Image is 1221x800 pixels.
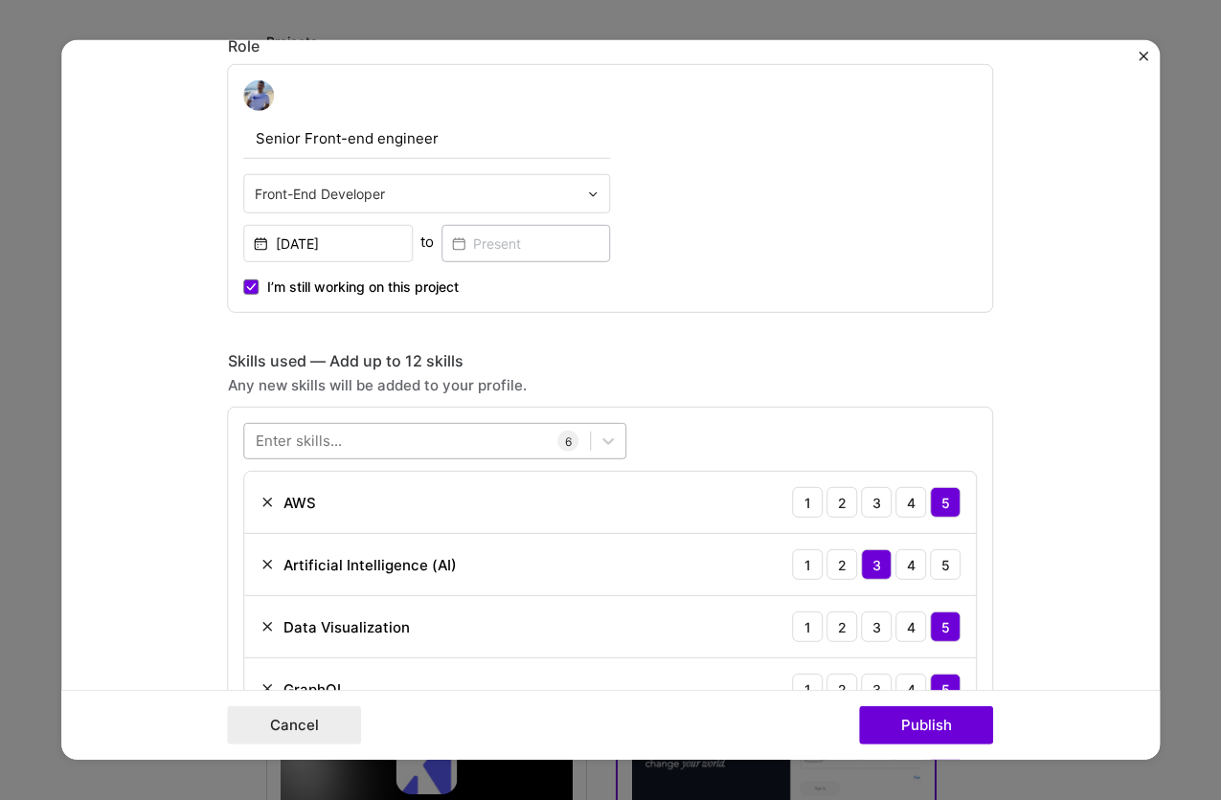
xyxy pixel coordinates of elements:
img: Remove [260,619,276,634]
div: Data Visualization [283,616,410,636]
img: Remove [260,557,276,572]
div: 1 [793,674,824,704]
div: 4 [896,487,927,518]
div: Enter skills... [256,431,342,451]
div: 3 [862,487,893,518]
div: 5 [931,611,961,642]
div: 1 [793,487,824,518]
img: Remove [260,495,276,510]
div: 3 [862,674,893,704]
div: 4 [896,549,927,580]
div: 2 [827,549,858,580]
div: 3 [862,611,893,642]
div: 2 [827,487,858,518]
div: GraphQL [283,678,345,699]
input: Role Name [244,119,611,159]
div: 1 [793,549,824,580]
div: 6 [558,431,579,452]
div: to [420,232,434,252]
div: Skills used — Add up to 12 skills [228,351,994,371]
div: 5 [931,674,961,704]
div: Any new skills will be added to your profile. [228,375,994,395]
div: Role [228,36,994,56]
div: Artificial Intelligence (AI) [283,554,457,574]
button: Cancel [228,706,362,744]
div: 4 [896,611,927,642]
img: Remove [260,681,276,697]
input: Date [244,225,414,262]
div: 3 [862,549,893,580]
img: drop icon [588,188,599,199]
div: 1 [793,611,824,642]
span: I’m still working on this project [267,278,459,297]
div: 5 [931,549,961,580]
div: 2 [827,674,858,704]
input: Present [441,225,611,262]
button: Close [1139,52,1148,72]
button: Publish [860,706,994,744]
div: 2 [827,611,858,642]
div: 5 [931,487,961,518]
div: 4 [896,674,927,704]
div: AWS [283,492,316,512]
